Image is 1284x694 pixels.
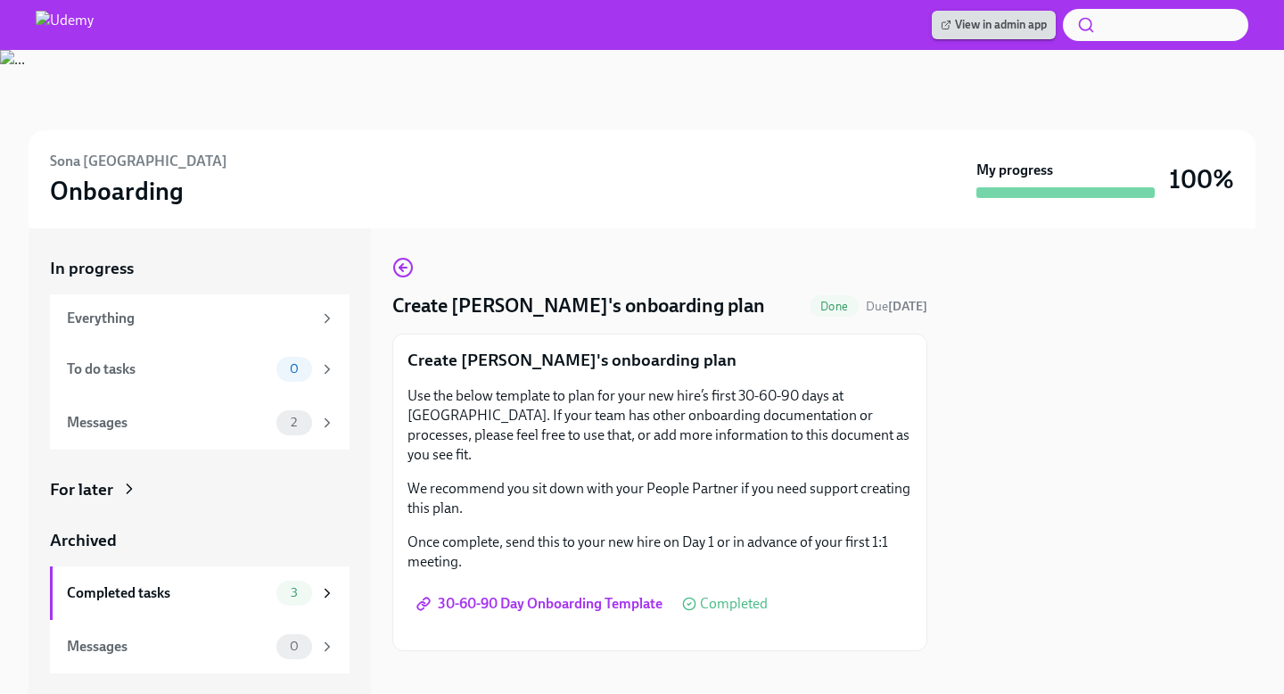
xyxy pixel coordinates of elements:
p: Use the below template to plan for your new hire’s first 30-60-90 days at [GEOGRAPHIC_DATA]. If y... [407,386,912,465]
a: Archived [50,529,350,552]
span: 30-60-90 Day Onboarding Template [420,595,663,613]
span: Completed [700,597,768,611]
span: Done [810,300,859,313]
h6: Sona [GEOGRAPHIC_DATA] [50,152,227,171]
strong: [DATE] [888,299,927,314]
h4: Create [PERSON_NAME]'s onboarding plan [392,293,765,319]
p: Once complete, send this to your new hire on Day 1 or in advance of your first 1:1 meeting. [407,533,912,572]
a: Completed tasks3 [50,566,350,620]
a: 30-60-90 Day Onboarding Template [407,586,675,622]
div: Completed tasks [67,583,269,603]
span: 3 [280,586,309,599]
a: Everything [50,294,350,343]
p: We recommend you sit down with your People Partner if you need support creating this plan. [407,479,912,518]
div: For later [50,478,113,501]
span: View in admin app [941,16,1047,34]
h3: Onboarding [50,175,184,207]
a: In progress [50,257,350,280]
img: Udemy [36,11,94,39]
span: 0 [279,640,309,653]
div: To do tasks [67,359,269,379]
a: For later [50,478,350,501]
strong: My progress [976,161,1053,180]
span: Due [866,299,927,314]
div: Everything [67,309,312,328]
span: 0 [279,362,309,376]
p: Create [PERSON_NAME]'s onboarding plan [407,349,912,372]
div: Messages [67,637,269,657]
a: Messages2 [50,396,350,450]
a: To do tasks0 [50,343,350,396]
a: View in admin app [932,11,1056,39]
h3: 100% [1169,163,1234,195]
span: 2 [280,416,308,429]
a: Messages0 [50,620,350,673]
div: Messages [67,413,269,433]
span: February 21st, 2025 09:00 [866,298,927,315]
